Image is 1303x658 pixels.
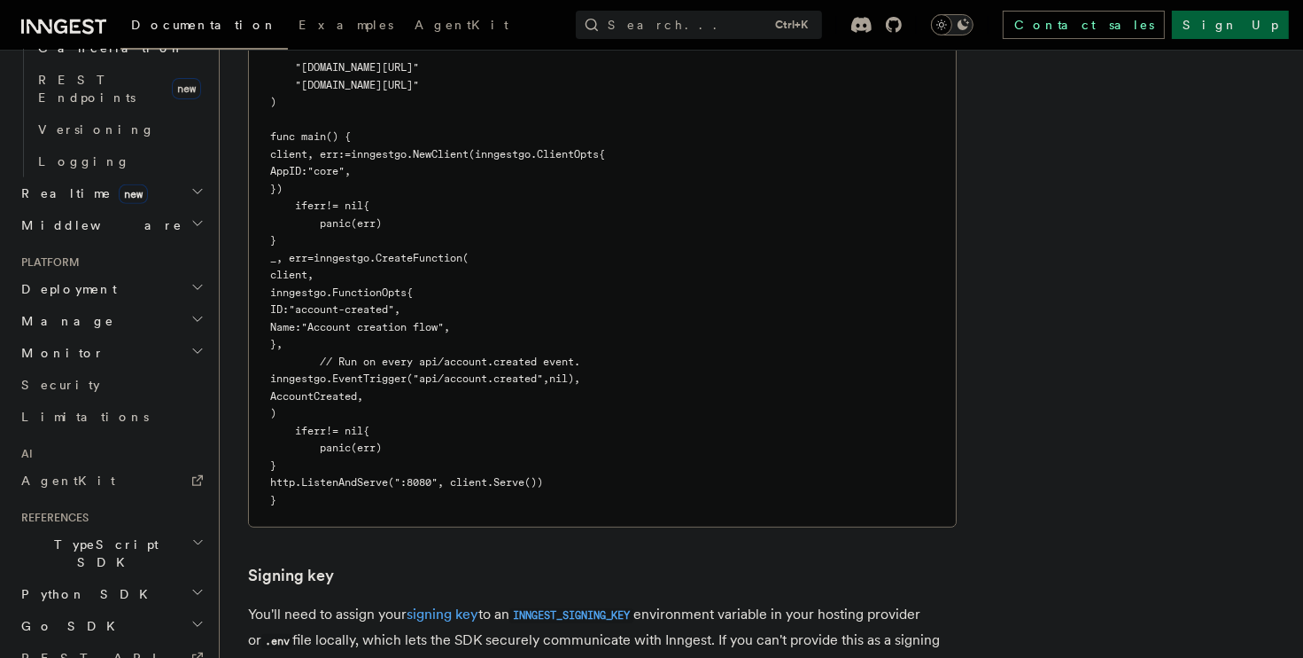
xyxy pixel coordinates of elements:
a: signing key [407,606,478,623]
span: Limitations [21,410,149,424]
a: Contact sales [1003,11,1165,39]
span: ) [270,96,276,108]
span: AppID: [270,165,307,177]
button: Manage [14,305,208,337]
a: Sign Up [1172,11,1289,39]
kbd: Ctrl+K [772,16,811,34]
span: new [119,184,148,204]
span: err [307,425,326,437]
a: Limitations [14,401,208,433]
span: != [326,200,338,212]
span: TypeScript SDK [14,536,191,571]
span: ( [407,372,413,385]
span: http. [270,476,301,489]
span: , [394,303,400,316]
span: nil [345,200,363,212]
span: inngestgo.FunctionOpts{ [270,286,413,299]
span: EventTrigger [332,372,407,385]
span: ()) [524,476,543,489]
span: "Account creation flow" [301,321,444,333]
span: err [307,200,326,212]
a: REST Endpointsnew [31,64,208,114]
span: panic [320,442,351,454]
span: main [301,130,326,143]
span: AgentKit [415,18,508,32]
span: Examples [299,18,393,32]
span: Go SDK [14,617,126,635]
a: Security [14,369,208,401]
span: ID: [270,303,289,316]
span: AI [14,447,33,461]
button: Toggle dark mode [931,14,973,35]
button: Python SDK [14,578,208,610]
span: CreateFunction [376,252,462,264]
button: Deployment [14,273,208,305]
button: Search...Ctrl+K [576,11,822,39]
span: ":8080" [394,476,438,489]
span: inngestgo. [270,372,332,385]
span: { [363,425,369,437]
span: References [14,511,89,525]
span: Versioning [38,122,155,137]
span: Manage [14,312,114,330]
a: Versioning [31,114,208,145]
a: AgentKit [404,5,519,48]
span: Name: [270,321,301,333]
span: := [338,148,351,161]
button: Realtimenew [14,177,208,209]
span: "api/account.created" [413,372,543,385]
a: INNGEST_SIGNING_KEY [509,606,633,623]
a: Logging [31,145,208,177]
span: } [270,459,276,472]
span: if [295,425,307,437]
span: "[DOMAIN_NAME][URL]" [295,79,419,91]
span: (err) [351,442,382,454]
span: inngestgo. [314,252,376,264]
span: Logging [38,154,130,168]
span: { [363,200,369,212]
span: Middleware [14,216,182,234]
span: inngestgo. [351,148,413,161]
span: ), [568,372,580,385]
span: nil [549,372,568,385]
span: }) [270,183,283,195]
span: , client. [438,476,493,489]
span: , [444,321,450,333]
span: "core" [307,165,345,177]
span: Realtime [14,184,148,202]
span: ) [270,407,276,419]
span: // Run on every api/account.created event. [320,356,580,368]
span: "account-created" [289,303,394,316]
button: Monitor [14,337,208,369]
span: ( [462,252,469,264]
span: Monitor [14,344,105,362]
span: client, err [270,148,338,161]
span: } [270,234,276,247]
span: , [345,165,351,177]
span: Python SDK [14,585,159,603]
span: Documentation [131,18,277,32]
a: Signing key [248,563,334,588]
span: NewClient [413,148,469,161]
span: (inngestgo.ClientOpts{ [469,148,605,161]
a: Examples [288,5,404,48]
span: , [543,372,549,385]
span: AgentKit [21,474,115,488]
span: REST Endpoints [38,73,136,105]
span: Security [21,378,100,392]
span: AccountCreated, [270,390,363,403]
code: INNGEST_SIGNING_KEY [509,608,633,623]
span: func [270,130,295,143]
span: if [295,200,307,212]
span: (err) [351,217,382,230]
span: panic [320,217,351,230]
span: ListenAndServe [301,476,388,489]
span: () { [326,130,351,143]
span: != [326,425,338,437]
span: Platform [14,255,80,270]
span: Serve [493,476,524,489]
span: _, err [270,252,307,264]
span: = [307,252,314,264]
code: .env [261,634,292,649]
span: } [270,494,276,506]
